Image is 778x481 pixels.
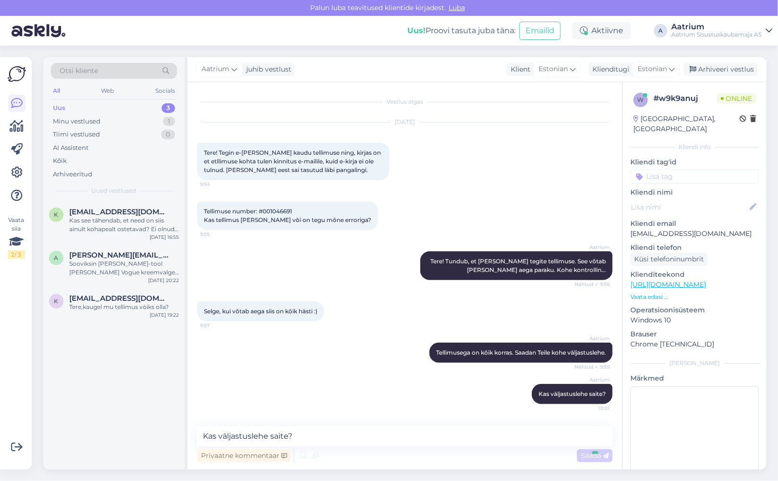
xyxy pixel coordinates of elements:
[8,216,25,259] div: Vaata siia
[446,3,468,12] span: Luba
[630,305,759,315] p: Operatsioonisüsteem
[197,98,613,106] div: Vestlus algas
[53,143,88,153] div: AI Assistent
[630,169,759,184] input: Lisa tag
[162,103,175,113] div: 3
[574,405,610,412] span: 10:01
[654,24,667,37] div: A
[630,229,759,239] p: [EMAIL_ADDRESS][DOMAIN_NAME]
[630,373,759,383] p: Märkmed
[53,156,67,166] div: Kõik
[69,303,179,311] div: Tere,kaugel mu tellimus vòiks olla?
[69,294,169,303] span: kadritsorni@gmail.co
[200,181,236,188] span: 9:54
[430,258,607,273] span: Tere! Tundub, et [PERSON_NAME] tegite tellimuse. See võtab [PERSON_NAME] aega paraku. Kohe kontro...
[574,244,610,251] span: Aatrium
[589,64,629,74] div: Klienditugi
[197,118,613,126] div: [DATE]
[717,93,756,104] span: Online
[630,219,759,229] p: Kliendi email
[630,270,759,280] p: Klienditeekond
[8,65,26,83] img: Askly Logo
[574,335,610,342] span: Aatrium
[201,64,229,74] span: Aatrium
[630,329,759,339] p: Brauser
[51,85,62,97] div: All
[204,308,317,315] span: Selge, kui võtab aega siis on kõik hästi :)
[630,243,759,253] p: Kliendi telefon
[684,63,758,76] div: Arhiveeri vestlus
[630,143,759,151] div: Kliendi info
[8,250,25,259] div: 2 / 3
[638,96,644,103] span: w
[53,130,100,139] div: Tiimi vestlused
[638,64,667,74] span: Estonian
[60,66,98,76] span: Otsi kliente
[200,322,236,329] span: 9:57
[630,359,759,368] div: [PERSON_NAME]
[150,234,179,241] div: [DATE] 16:55
[200,231,236,238] span: 9:55
[539,390,606,397] span: Kas väljastuslehe saite?
[631,202,748,212] input: Lisa nimi
[630,315,759,325] p: Windows 10
[539,64,568,74] span: Estonian
[519,22,561,40] button: Emailid
[150,311,179,319] div: [DATE] 19:22
[69,259,179,277] div: Sooviksin [PERSON_NAME]-tool [PERSON_NAME] Vogue kreemvalge 200L juurde tellida sisekoti, mis on ...
[633,114,740,134] div: [GEOGRAPHIC_DATA], [GEOGRAPHIC_DATA]
[242,64,291,74] div: juhib vestlust
[574,376,610,383] span: Aatrium
[54,211,59,218] span: k
[630,253,708,266] div: Küsi telefoninumbrit
[630,187,759,197] p: Kliendi nimi
[653,93,717,104] div: # w9k9anuj
[69,251,169,259] span: anne.raag@mail.ee
[54,254,59,261] span: a
[204,149,382,173] span: Tere! Tegin e-[PERSON_NAME] kaudu tellimuse ning, kirjas on et etllimuse kohta tulen kinnitus e-m...
[671,31,762,38] div: Aatrium Sisustuskaubamaja AS
[572,22,631,39] div: Aktiivne
[574,281,610,288] span: Nähtud ✓ 9:56
[53,117,100,126] div: Minu vestlused
[630,293,759,301] p: Vaata edasi ...
[630,280,706,289] a: [URL][DOMAIN_NAME]
[148,277,179,284] div: [DATE] 20:22
[153,85,177,97] div: Socials
[671,23,772,38] a: AatriumAatrium Sisustuskaubamaja AS
[407,25,515,37] div: Proovi tasuta juba täna:
[436,349,606,356] span: Tellimusega on kõik korras. Saadan Teile kohe väljastuslehe.
[574,363,610,370] span: Nähtud ✓ 9:59
[53,103,65,113] div: Uus
[53,170,92,179] div: Arhiveeritud
[69,216,179,234] div: Kas see tähendab, et need on siis ainult kohapealt ostetavad? Ei olnud ka juures silti, et oleks ...
[163,117,175,126] div: 1
[630,339,759,349] p: Chrome [TECHNICAL_ID]
[407,26,426,35] b: Uus!
[100,85,116,97] div: Web
[161,130,175,139] div: 0
[92,186,137,195] span: Uued vestlused
[630,157,759,167] p: Kliendi tag'id
[671,23,762,31] div: Aatrium
[69,208,169,216] span: koitlakrete@gmail.com
[54,297,59,305] span: k
[507,64,530,74] div: Klient
[204,208,371,223] span: Tellimuse number: #001046691 Kas tellimus [PERSON_NAME] või on tegu mõne erroriga?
